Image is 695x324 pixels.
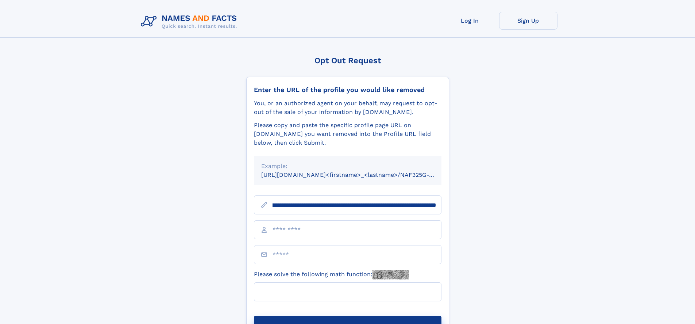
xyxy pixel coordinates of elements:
[499,12,557,30] a: Sign Up
[254,86,441,94] div: Enter the URL of the profile you would like removed
[441,12,499,30] a: Log In
[261,162,434,171] div: Example:
[254,99,441,117] div: You, or an authorized agent on your behalf, may request to opt-out of the sale of your informatio...
[254,121,441,147] div: Please copy and paste the specific profile page URL on [DOMAIN_NAME] you want removed into the Pr...
[261,171,455,178] small: [URL][DOMAIN_NAME]<firstname>_<lastname>/NAF325G-xxxxxxxx
[138,12,243,31] img: Logo Names and Facts
[254,270,409,279] label: Please solve the following math function:
[246,56,449,65] div: Opt Out Request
